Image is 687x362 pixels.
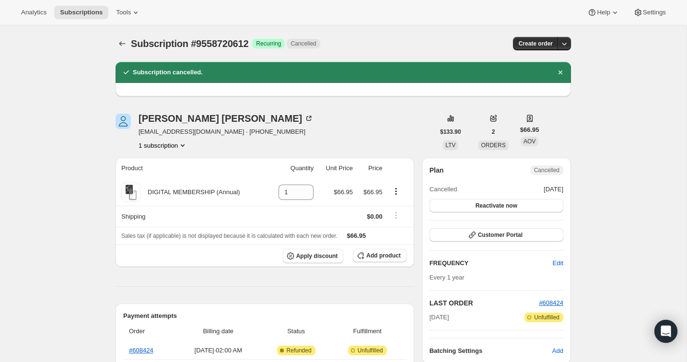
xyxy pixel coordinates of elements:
[60,9,103,16] span: Subscriptions
[296,252,338,260] span: Apply discount
[582,6,625,19] button: Help
[430,274,465,281] span: Every 1 year
[553,258,563,268] span: Edit
[367,213,383,220] span: $0.00
[430,199,563,212] button: Reactivate now
[116,37,129,50] button: Subscriptions
[283,249,344,263] button: Apply discount
[334,188,353,196] span: $66.95
[139,114,314,123] div: [PERSON_NAME] [PERSON_NAME]
[334,327,401,336] span: Fulfillment
[123,311,407,321] h2: Payment attempts
[121,233,338,239] span: Sales tax (if applicable) is not displayed because it is calculated with each new order.
[356,158,385,179] th: Price
[478,231,523,239] span: Customer Portal
[430,228,563,242] button: Customer Portal
[139,127,314,137] span: [EMAIL_ADDRESS][DOMAIN_NAME] · [PHONE_NUMBER]
[544,185,563,194] span: [DATE]
[116,206,268,227] th: Shipping
[54,6,108,19] button: Subscriptions
[291,40,316,47] span: Cancelled
[178,327,258,336] span: Billing date
[552,346,563,356] span: Add
[140,187,240,197] div: DIGITAL MEMBERSHIP (Annual)
[492,128,495,136] span: 2
[139,140,187,150] button: Product actions
[353,249,406,262] button: Add product
[643,9,666,16] span: Settings
[534,166,559,174] span: Cancelled
[131,38,248,49] span: Subscription #9558720612
[178,346,258,355] span: [DATE] · 02:00 AM
[110,6,146,19] button: Tools
[481,142,505,149] span: ORDERS
[539,298,563,308] button: #608424
[430,258,553,268] h2: FREQUENCY
[519,40,553,47] span: Create order
[264,327,328,336] span: Status
[520,125,539,135] span: $66.95
[430,346,552,356] h6: Batching Settings
[547,343,569,359] button: Add
[129,347,153,354] a: #608424
[534,314,559,321] span: Unfulfilled
[430,165,444,175] h2: Plan
[628,6,672,19] button: Settings
[366,252,400,259] span: Add product
[654,320,677,343] div: Open Intercom Messenger
[287,347,312,354] span: Refunded
[116,9,131,16] span: Tools
[476,202,517,210] span: Reactivate now
[15,6,52,19] button: Analytics
[513,37,559,50] button: Create order
[388,186,404,197] button: Product actions
[358,347,383,354] span: Unfulfilled
[434,125,466,139] button: $133.90
[116,114,131,129] span: Neil Richwine
[440,128,461,136] span: $133.90
[316,158,356,179] th: Unit Price
[539,299,563,306] a: #608424
[430,185,457,194] span: Cancelled
[388,210,404,221] button: Shipping actions
[554,66,567,79] button: Dismiss notification
[363,188,383,196] span: $66.95
[445,142,455,149] span: LTV
[430,298,539,308] h2: LAST ORDER
[133,68,203,77] h2: Subscription cancelled.
[256,40,281,47] span: Recurring
[347,232,366,239] span: $66.95
[486,125,501,139] button: 2
[123,321,175,342] th: Order
[547,256,569,271] button: Edit
[524,138,536,145] span: AOV
[21,9,47,16] span: Analytics
[430,313,449,322] span: [DATE]
[268,158,317,179] th: Quantity
[597,9,610,16] span: Help
[116,158,268,179] th: Product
